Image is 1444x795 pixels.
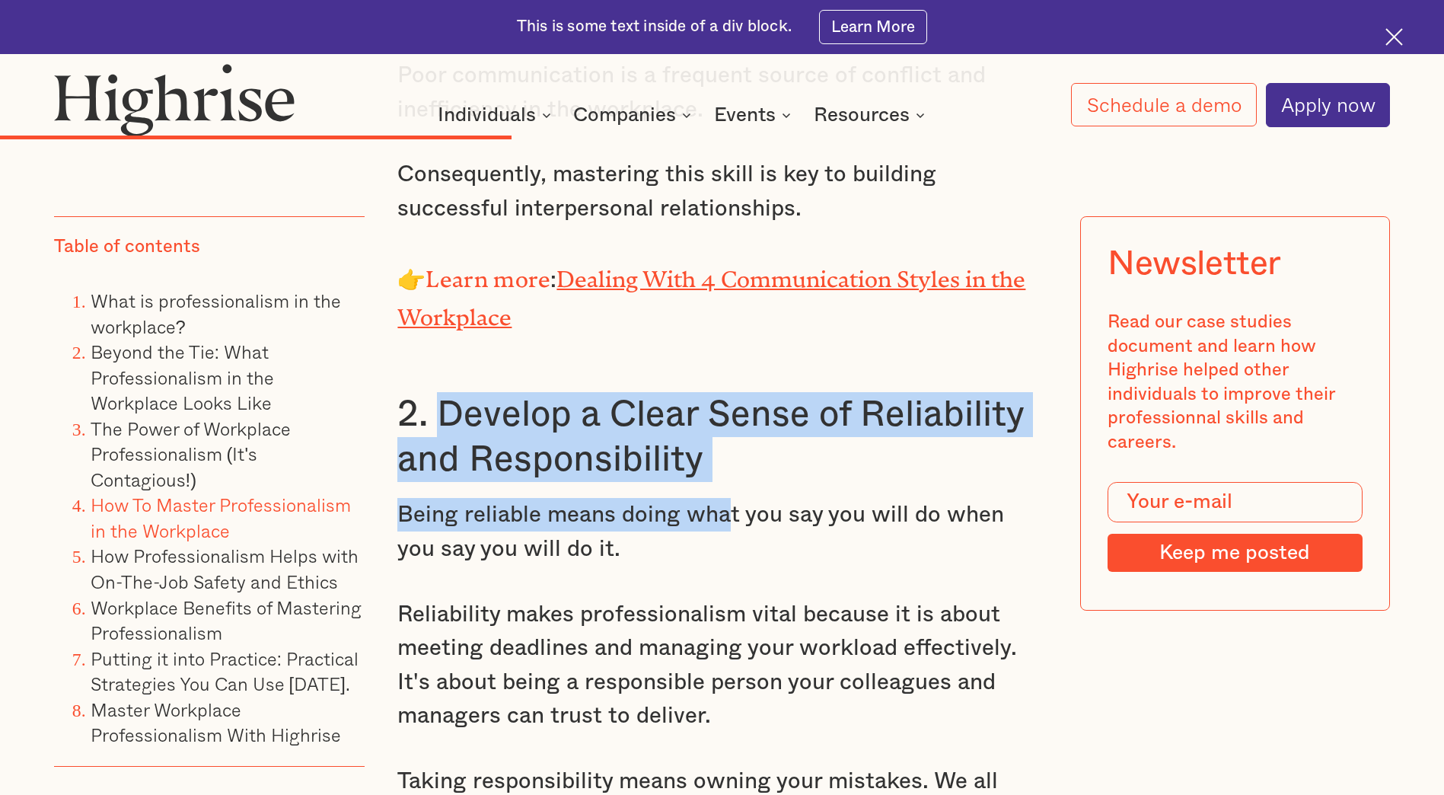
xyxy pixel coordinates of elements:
div: Table of contents [54,235,200,260]
a: Putting it into Practice: Practical Strategies You Can Use [DATE]. [91,644,359,698]
div: Individuals [438,106,556,124]
p: Consequently, mastering this skill is key to building successful interpersonal relationships. [397,158,1046,225]
a: Beyond the Tie: What Professionalism in the Workplace Looks Like [91,337,274,417]
p: Reliability makes professionalism vital because it is about meeting deadlines and managing your w... [397,598,1046,733]
div: Individuals [438,106,536,124]
div: Resources [814,106,929,124]
div: Resources [814,106,910,124]
div: Companies [573,106,676,124]
div: Read our case studies document and learn how Highrise helped other individuals to improve their p... [1108,311,1362,455]
a: Workplace Benefits of Mastering Professionalism [91,593,362,647]
img: Cross icon [1385,28,1403,46]
div: This is some text inside of a div block. [517,16,792,37]
div: Companies [573,106,696,124]
h3: 2. Develop a Clear Sense of Reliability and Responsibility [397,392,1046,483]
a: Master Workplace Professionalism With Highrise [91,695,341,749]
div: Events [714,106,795,124]
a: The Power of Workplace Professionalism (It's Contagious!) [91,414,291,493]
a: How To Master Professionalism in the Workplace [91,491,351,545]
a: Dealing With 4 Communication Styles in the Workplace [397,267,1025,319]
input: Keep me posted [1108,534,1362,572]
a: Learn More [819,10,928,44]
a: How Professionalism Helps with On-The-Job Safety and Ethics [91,542,359,596]
a: What is professionalism in the workplace? [91,286,341,340]
input: Your e-mail [1108,482,1362,522]
form: Modal Form [1108,482,1362,572]
a: Schedule a demo [1071,83,1256,126]
div: Events [714,106,776,124]
img: Highrise logo [54,63,295,136]
div: Newsletter [1108,244,1281,284]
p: 👉 : [397,257,1046,336]
strong: Learn more [426,267,550,281]
a: Apply now [1266,83,1390,127]
p: Being reliable means doing what you say you will do when you say you will do it. [397,498,1046,566]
